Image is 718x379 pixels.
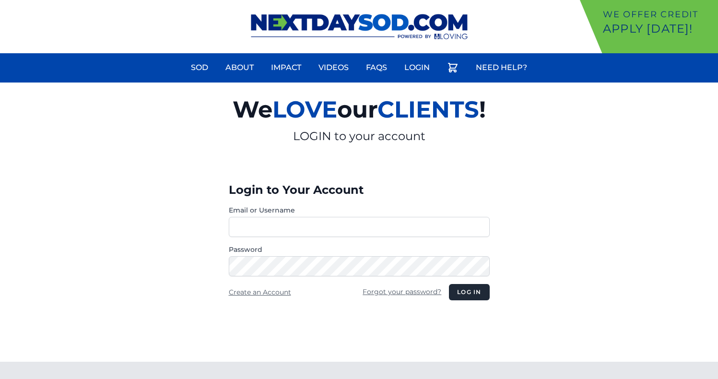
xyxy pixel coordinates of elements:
a: Videos [313,56,354,79]
h2: We our ! [121,90,597,129]
span: LOVE [272,95,337,123]
p: We offer Credit [603,8,714,21]
label: Password [229,245,490,254]
span: CLIENTS [377,95,479,123]
a: About [220,56,259,79]
a: Create an Account [229,288,291,296]
p: LOGIN to your account [121,129,597,144]
h3: Login to Your Account [229,182,490,198]
button: Log in [449,284,489,300]
a: FAQs [360,56,393,79]
a: Login [399,56,436,79]
a: Need Help? [470,56,533,79]
a: Sod [185,56,214,79]
a: Impact [265,56,307,79]
label: Email or Username [229,205,490,215]
p: Apply [DATE]! [603,21,714,36]
a: Forgot your password? [363,287,441,296]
